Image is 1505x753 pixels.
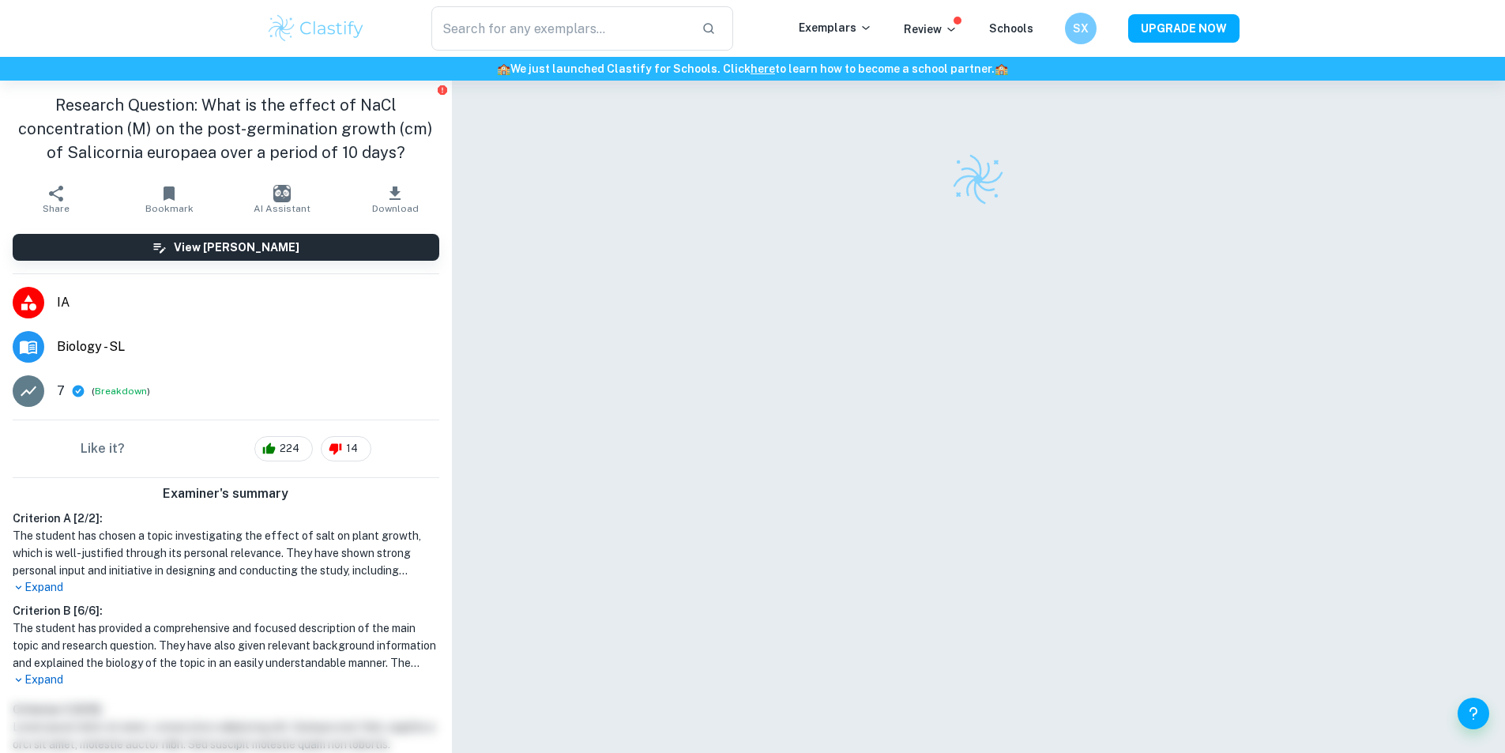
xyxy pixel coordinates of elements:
[1128,14,1240,43] button: UPGRADE NOW
[1071,20,1089,37] h6: SX
[174,239,299,256] h6: View [PERSON_NAME]
[13,619,439,672] h1: The student has provided a comprehensive and focused description of the main topic and research q...
[254,436,313,461] div: 224
[995,62,1008,75] span: 🏫
[271,441,308,457] span: 224
[337,441,367,457] span: 14
[254,203,310,214] span: AI Assistant
[43,203,70,214] span: Share
[431,6,690,51] input: Search for any exemplars...
[13,602,439,619] h6: Criterion B [ 6 / 6 ]:
[113,177,226,221] button: Bookmark
[13,234,439,261] button: View [PERSON_NAME]
[13,510,439,527] h6: Criterion A [ 2 / 2 ]:
[6,484,446,503] h6: Examiner's summary
[273,185,291,202] img: AI Assistant
[1065,13,1097,44] button: SX
[799,19,872,36] p: Exemplars
[989,22,1033,35] a: Schools
[13,672,439,688] p: Expand
[226,177,339,221] button: AI Assistant
[145,203,194,214] span: Bookmark
[950,152,1006,207] img: Clastify logo
[751,62,775,75] a: here
[92,384,150,399] span: ( )
[81,439,125,458] h6: Like it?
[497,62,510,75] span: 🏫
[904,21,958,38] p: Review
[13,93,439,164] h1: Research Question: What is the effect of NaCl concentration (M) on the post-germination growth (c...
[57,293,439,312] span: IA
[266,13,367,44] img: Clastify logo
[372,203,419,214] span: Download
[13,579,439,596] p: Expand
[339,177,452,221] button: Download
[321,436,371,461] div: 14
[3,60,1502,77] h6: We just launched Clastify for Schools. Click to learn how to become a school partner.
[57,337,439,356] span: Biology - SL
[57,382,65,401] p: 7
[437,84,449,96] button: Report issue
[1458,698,1489,729] button: Help and Feedback
[95,384,147,398] button: Breakdown
[13,527,439,579] h1: The student has chosen a topic investigating the effect of salt on plant growth, which is well-ju...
